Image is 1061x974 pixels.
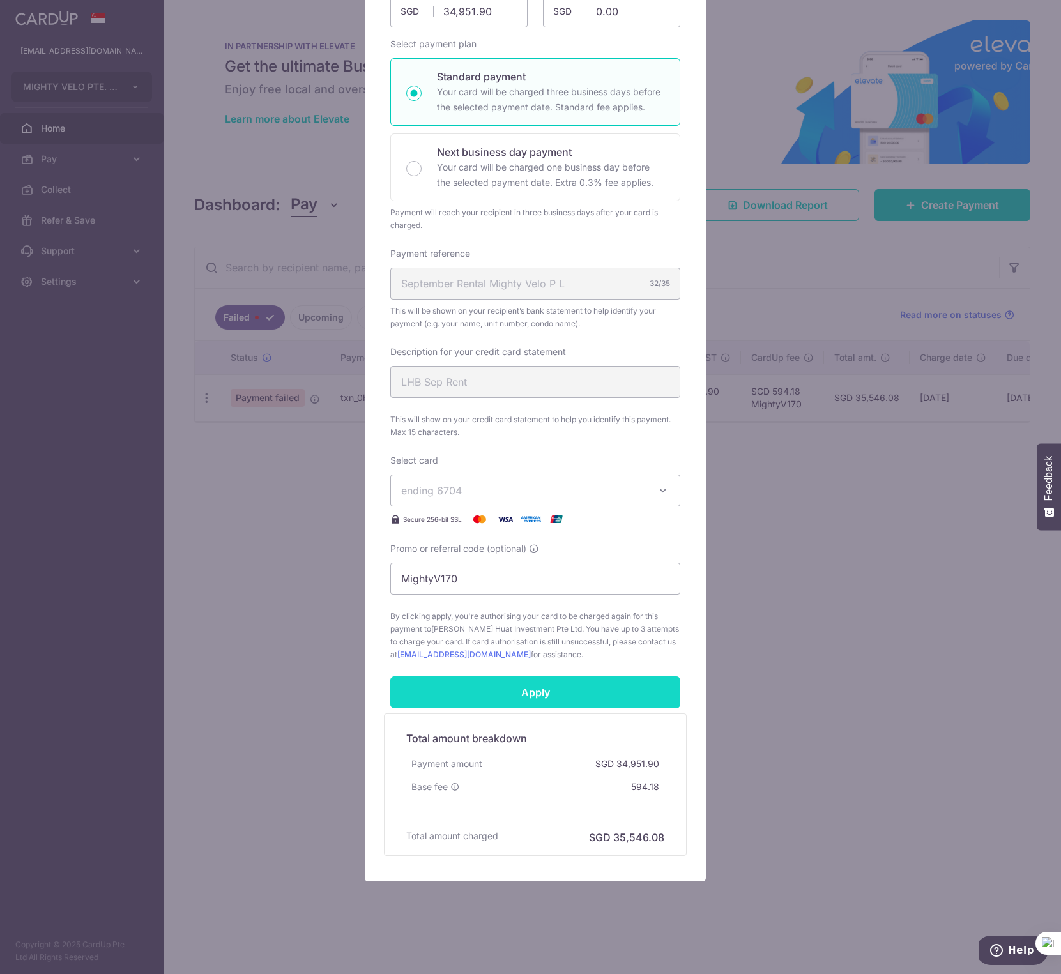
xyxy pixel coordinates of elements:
[390,610,680,661] span: By clicking apply, you're authorising your card to be charged again for this payment to . You hav...
[406,830,498,842] h6: Total amount charged
[390,413,680,439] span: This will show on your credit card statement to help you identify this payment. Max 15 characters.
[390,38,477,50] label: Select payment plan
[437,69,664,84] p: Standard payment
[390,542,526,555] span: Promo or referral code (optional)
[590,752,664,775] div: SGD 34,951.90
[401,5,434,18] span: SGD
[979,936,1048,968] iframe: Opens a widget where you can find more information
[437,144,664,160] p: Next business day payment
[492,512,518,527] img: Visa
[390,247,470,260] label: Payment reference
[403,514,462,524] span: Secure 256-bit SSL
[650,277,670,290] div: 32/35
[437,160,664,190] p: Your card will be charged one business day before the selected payment date. Extra 0.3% fee applies.
[626,775,664,798] div: 594.18
[390,454,438,467] label: Select card
[390,676,680,708] input: Apply
[589,830,664,845] h6: SGD 35,546.08
[390,475,680,506] button: ending 6704
[518,512,544,527] img: American Express
[1043,456,1055,501] span: Feedback
[390,346,566,358] label: Description for your credit card statement
[390,206,680,232] div: Payment will reach your recipient in three business days after your card is charged.
[431,624,582,634] span: [PERSON_NAME] Huat Investment Pte Ltd
[544,512,569,527] img: UnionPay
[406,752,487,775] div: Payment amount
[406,731,664,746] h5: Total amount breakdown
[401,484,462,497] span: ending 6704
[397,650,531,659] a: [EMAIL_ADDRESS][DOMAIN_NAME]
[390,305,680,330] span: This will be shown on your recipient’s bank statement to help identify your payment (e.g. your na...
[553,5,586,18] span: SGD
[1037,443,1061,530] button: Feedback - Show survey
[411,780,448,793] span: Base fee
[467,512,492,527] img: Mastercard
[437,84,664,115] p: Your card will be charged three business days before the selected payment date. Standard fee appl...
